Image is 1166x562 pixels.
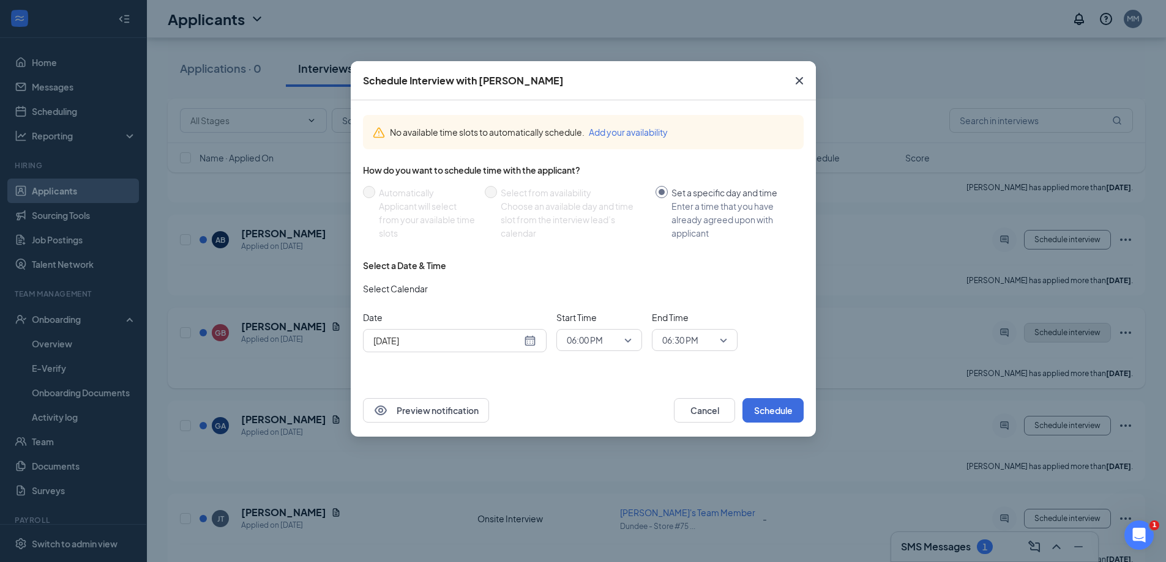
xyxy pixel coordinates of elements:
[567,331,603,349] span: 06:00 PM
[363,282,428,295] span: Select Calendar
[674,398,735,423] button: Cancel
[671,186,794,199] div: Set a specific day and time
[1149,520,1159,530] span: 1
[363,164,804,176] div: How do you want to schedule time with the applicant?
[390,125,794,139] div: No available time slots to automatically schedule.
[363,398,489,423] button: EyePreview notification
[662,331,698,349] span: 06:30 PM
[379,186,475,199] div: Automatically
[671,199,794,240] div: Enter a time that you have already agreed upon with applicant
[1124,520,1154,550] iframe: Intercom live chat
[783,61,816,100] button: Close
[373,403,388,418] svg: Eye
[501,199,646,240] div: Choose an available day and time slot from the interview lead’s calendar
[379,199,475,240] div: Applicant will select from your available time slots
[556,311,642,324] span: Start Time
[363,259,446,272] div: Select a Date & Time
[363,311,547,324] span: Date
[742,398,804,423] button: Schedule
[363,74,564,87] div: Schedule Interview with [PERSON_NAME]
[589,125,668,139] button: Add your availability
[652,311,738,324] span: End Time
[792,73,807,88] svg: Cross
[501,186,646,199] div: Select from availability
[373,127,385,139] svg: Warning
[373,334,521,347] input: Oct 15, 2025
